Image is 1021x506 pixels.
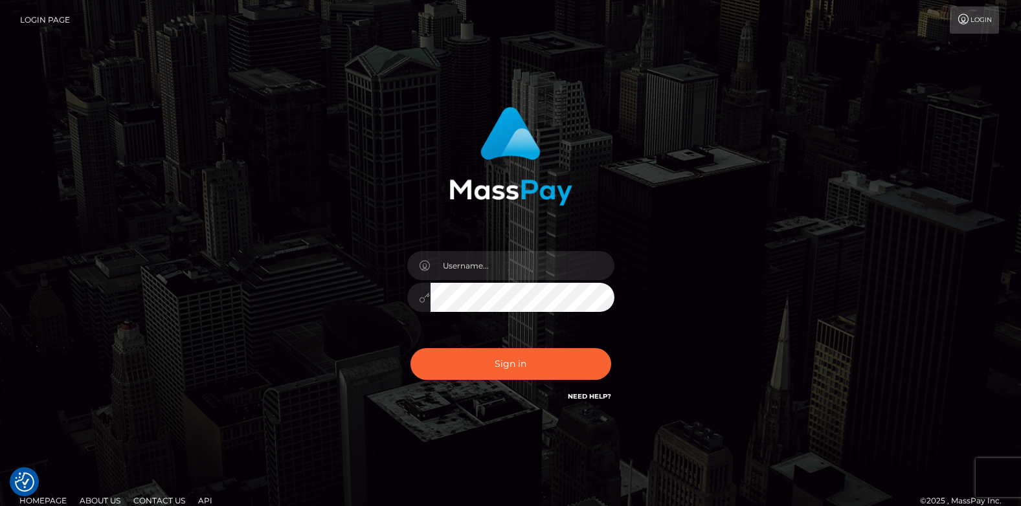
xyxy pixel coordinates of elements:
img: MassPay Login [449,107,572,206]
a: Login Page [20,6,70,34]
img: Revisit consent button [15,472,34,492]
input: Username... [431,251,614,280]
a: Need Help? [568,392,611,401]
a: Login [950,6,999,34]
button: Sign in [410,348,611,380]
button: Consent Preferences [15,472,34,492]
